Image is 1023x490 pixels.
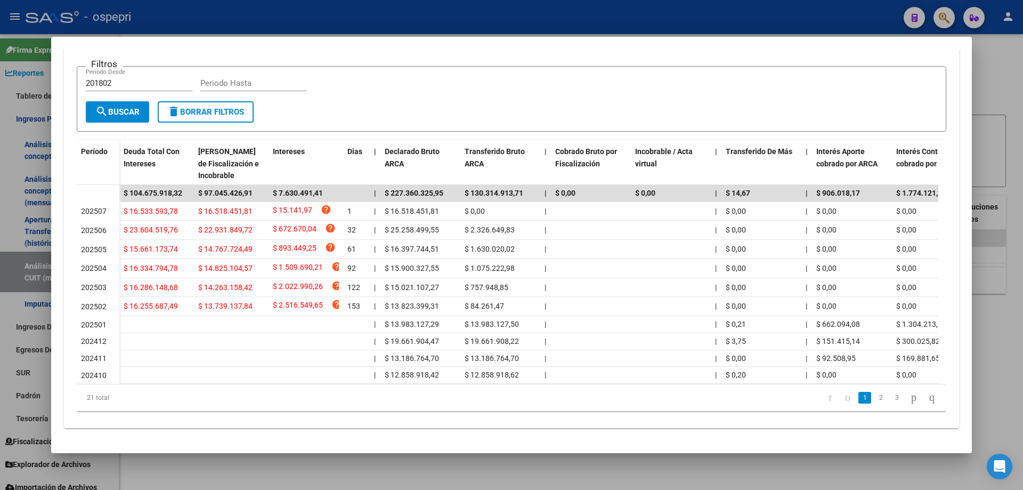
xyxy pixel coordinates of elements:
[347,245,356,253] span: 61
[81,207,107,215] span: 202507
[273,280,323,295] span: $ 2.022.990,26
[321,204,331,215] i: help
[81,147,108,156] span: Período
[385,337,439,346] span: $ 19.661.904,47
[812,140,892,187] datatable-header-cell: Interés Aporte cobrado por ARCA
[540,140,551,187] datatable-header-cell: |
[545,189,547,197] span: |
[906,392,921,404] a: go to next page
[273,223,316,237] span: $ 672.670,04
[545,302,546,310] span: |
[81,302,107,311] span: 202502
[896,189,946,197] span: $ 1.774.121,29
[273,204,312,219] span: $ 15.141,97
[465,207,485,215] span: $ 0,00
[896,371,916,379] span: $ 0,00
[816,354,856,363] span: $ 92.508,95
[715,283,717,292] span: |
[896,337,940,346] span: $ 300.025,82
[896,147,965,168] span: Interés Contribución cobrado por ARCA
[380,140,460,187] datatable-header-cell: Declarado Bruto ARCA
[715,302,717,310] span: |
[167,105,180,118] mat-icon: delete
[545,354,546,363] span: |
[816,207,837,215] span: $ 0,00
[715,264,717,272] span: |
[726,147,792,156] span: Transferido De Más
[726,337,746,346] span: $ 3,75
[124,147,180,168] span: Deuda Total Con Intereses
[726,371,746,379] span: $ 0,20
[374,371,376,379] span: |
[198,302,253,310] span: $ 13.739.137,84
[551,140,631,187] datatable-header-cell: Cobrado Bruto por Fiscalización
[374,354,376,363] span: |
[806,207,807,215] span: |
[726,226,746,234] span: $ 0,00
[124,283,178,292] span: $ 16.286.148,68
[347,302,360,310] span: 153
[269,140,343,187] datatable-header-cell: Intereses
[806,371,807,379] span: |
[198,189,253,197] span: $ 97.045.426,91
[325,223,336,234] i: help
[545,283,546,292] span: |
[889,389,905,407] li: page 3
[726,283,746,292] span: $ 0,00
[374,337,376,346] span: |
[124,264,178,272] span: $ 16.334.794,78
[325,242,336,253] i: help
[86,101,149,123] button: Buscar
[460,140,540,187] datatable-header-cell: Transferido Bruto ARCA
[555,189,575,197] span: $ 0,00
[465,264,515,272] span: $ 1.075.222,98
[273,189,323,197] span: $ 7.630.491,41
[806,264,807,272] span: |
[95,105,108,118] mat-icon: search
[726,354,746,363] span: $ 0,00
[465,320,519,328] span: $ 13.983.127,50
[81,226,107,235] span: 202506
[81,245,107,254] span: 202505
[806,302,807,310] span: |
[726,264,746,272] span: $ 0,00
[726,189,750,197] span: $ 14,67
[896,302,916,310] span: $ 0,00
[715,207,717,215] span: |
[465,147,525,168] span: Transferido Bruto ARCA
[81,371,107,380] span: 202410
[374,245,376,253] span: |
[715,189,717,197] span: |
[465,226,515,234] span: $ 2.326.649,83
[81,354,107,363] span: 202411
[374,320,376,328] span: |
[896,354,940,363] span: $ 169.881,65
[374,147,376,156] span: |
[635,147,693,168] span: Incobrable / Acta virtual
[726,245,746,253] span: $ 0,00
[385,264,439,272] span: $ 15.900.327,55
[198,264,253,272] span: $ 14.825.104,57
[840,392,855,404] a: go to previous page
[385,207,439,215] span: $ 16.518.451,81
[806,337,807,346] span: |
[465,354,519,363] span: $ 13.186.764,70
[816,245,837,253] span: $ 0,00
[385,147,440,168] span: Declarado Bruto ARCA
[816,320,860,328] span: $ 662.094,08
[816,337,860,346] span: $ 151.415,14
[374,264,376,272] span: |
[81,337,107,346] span: 202412
[81,283,107,292] span: 202503
[896,207,916,215] span: $ 0,00
[715,226,717,234] span: |
[896,283,916,292] span: $ 0,00
[347,283,360,292] span: 122
[896,226,916,234] span: $ 0,00
[385,371,439,379] span: $ 12.858.918,42
[385,354,439,363] span: $ 13.186.764,70
[374,283,376,292] span: |
[198,226,253,234] span: $ 22.931.849,72
[124,245,178,253] span: $ 15.661.173,74
[347,207,352,215] span: 1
